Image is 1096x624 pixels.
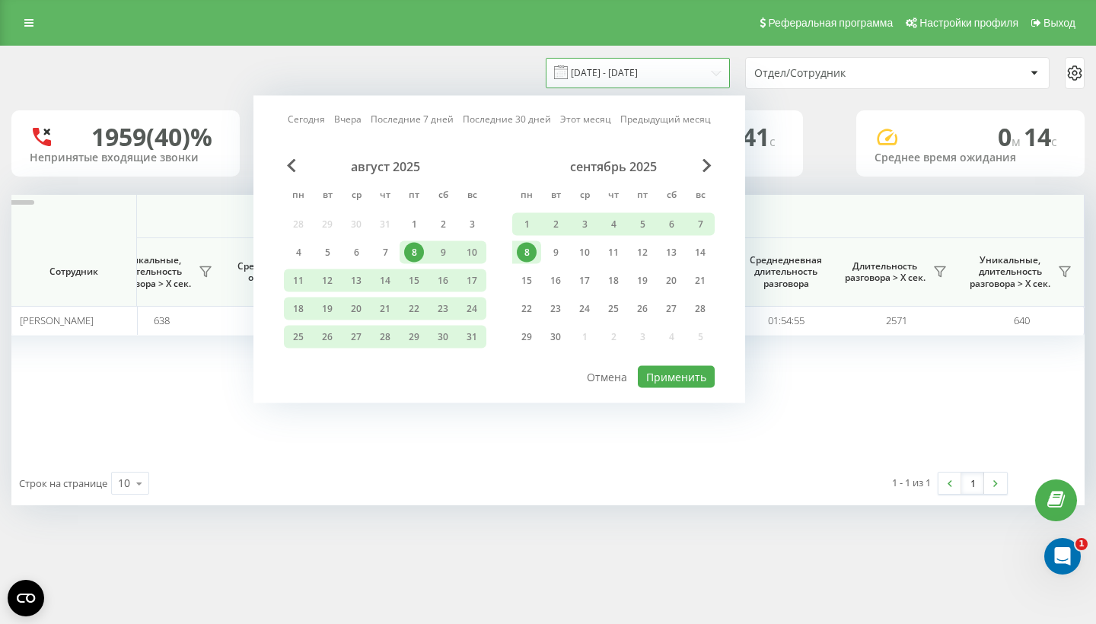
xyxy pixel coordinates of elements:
[457,269,486,292] div: вс 17 авг. 2025 г.
[638,366,715,388] button: Применить
[628,241,657,264] div: пт 12 сент. 2025 г.
[517,327,537,347] div: 29
[689,185,712,208] abbr: воскресенье
[284,326,313,349] div: пн 25 авг. 2025 г.
[20,314,94,327] span: [PERSON_NAME]
[371,326,400,349] div: чт 28 авг. 2025 г.
[429,298,457,320] div: сб 23 авг. 2025 г.
[570,269,599,292] div: ср 17 сент. 2025 г.
[690,243,710,263] div: 14
[512,326,541,349] div: пн 29 сент. 2025 г.
[288,299,308,319] div: 18
[961,473,984,494] a: 1
[541,213,570,236] div: вт 2 сент. 2025 г.
[560,112,611,126] a: Этот месяц
[375,327,395,347] div: 28
[400,241,429,264] div: пт 8 авг. 2025 г.
[404,271,424,291] div: 15
[686,298,715,320] div: вс 28 сент. 2025 г.
[118,476,130,491] div: 10
[342,298,371,320] div: ср 20 авг. 2025 г.
[400,298,429,320] div: пт 22 авг. 2025 г.
[404,299,424,319] div: 22
[661,215,681,234] div: 6
[515,185,538,208] abbr: понедельник
[154,314,170,327] span: 638
[750,254,822,290] span: Среднедневная длительность разговора
[628,298,657,320] div: пт 26 сент. 2025 г.
[546,243,566,263] div: 9
[284,298,313,320] div: пн 18 авг. 2025 г.
[371,241,400,264] div: чт 7 авг. 2025 г.
[462,299,482,319] div: 24
[317,299,337,319] div: 19
[599,298,628,320] div: чт 25 сент. 2025 г.
[604,271,623,291] div: 18
[919,17,1018,29] span: Настройки профиля
[661,299,681,319] div: 27
[429,213,457,236] div: сб 2 авг. 2025 г.
[236,260,307,284] span: Среднее время ожидания
[541,241,570,264] div: вт 9 сент. 2025 г.
[1051,133,1057,150] span: c
[433,243,453,263] div: 9
[400,213,429,236] div: пт 1 авг. 2025 г.
[657,298,686,320] div: сб 27 сент. 2025 г.
[457,213,486,236] div: вс 3 авг. 2025 г.
[342,241,371,264] div: ср 6 авг. 2025 г.
[346,327,366,347] div: 27
[1024,120,1057,153] span: 14
[604,243,623,263] div: 11
[628,269,657,292] div: пт 19 сент. 2025 г.
[457,298,486,320] div: вс 24 авг. 2025 г.
[403,185,425,208] abbr: пятница
[371,269,400,292] div: чт 14 авг. 2025 г.
[886,314,907,327] span: 2571
[342,269,371,292] div: ср 13 авг. 2025 г.
[632,215,652,234] div: 5
[657,213,686,236] div: сб 6 сент. 2025 г.
[375,243,395,263] div: 7
[313,269,342,292] div: вт 12 авг. 2025 г.
[457,241,486,264] div: вс 10 авг. 2025 г.
[632,271,652,291] div: 19
[512,213,541,236] div: пн 1 сент. 2025 г.
[404,327,424,347] div: 29
[517,215,537,234] div: 1
[317,327,337,347] div: 26
[686,241,715,264] div: вс 14 сент. 2025 г.
[661,271,681,291] div: 20
[512,269,541,292] div: пн 15 сент. 2025 г.
[690,215,710,234] div: 7
[346,299,366,319] div: 20
[24,266,123,278] span: Сотрудник
[661,243,681,263] div: 13
[541,326,570,349] div: вт 30 сент. 2025 г.
[342,326,371,349] div: ср 27 авг. 2025 г.
[631,185,654,208] abbr: пятница
[575,215,594,234] div: 3
[429,326,457,349] div: сб 30 авг. 2025 г.
[433,271,453,291] div: 16
[1044,538,1081,575] iframe: Intercom live chat
[632,299,652,319] div: 26
[632,243,652,263] div: 12
[433,215,453,234] div: 2
[546,299,566,319] div: 23
[628,213,657,236] div: пт 5 сент. 2025 г.
[546,327,566,347] div: 30
[462,215,482,234] div: 3
[284,269,313,292] div: пн 11 авг. 2025 г.
[107,254,194,290] span: Уникальные, длительность разговора > Х сек.
[8,580,44,616] button: Open CMP widget
[544,185,567,208] abbr: вторник
[575,271,594,291] div: 17
[512,298,541,320] div: пн 22 сент. 2025 г.
[570,213,599,236] div: ср 3 сент. 2025 г.
[1043,17,1075,29] span: Выход
[288,243,308,263] div: 4
[517,299,537,319] div: 22
[657,269,686,292] div: сб 20 сент. 2025 г.
[768,17,893,29] span: Реферальная программа
[575,243,594,263] div: 10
